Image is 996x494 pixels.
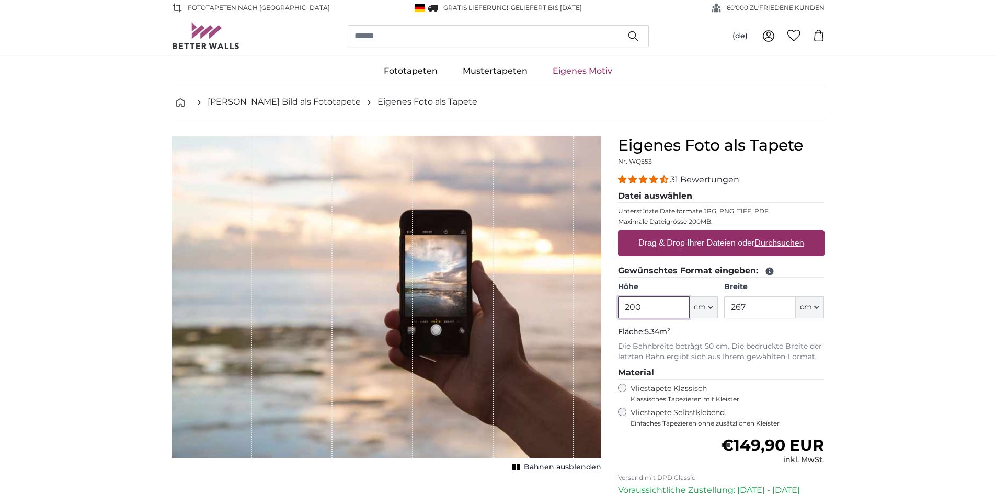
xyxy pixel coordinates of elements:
[618,136,825,155] h1: Eigenes Foto als Tapete
[443,4,508,12] span: GRATIS Lieferung!
[631,384,816,404] label: Vliestapete Klassisch
[208,96,361,108] a: [PERSON_NAME] Bild als Fototapete
[631,408,825,428] label: Vliestapete Selbstklebend
[727,3,825,13] span: 60'000 ZUFRIEDENE KUNDEN
[618,282,718,292] label: Höhe
[645,327,670,336] span: 5.34m²
[540,58,625,85] a: Eigenes Motiv
[618,341,825,362] p: Die Bahnbreite beträgt 50 cm. Die bedruckte Breite der letzten Bahn ergibt sich aus Ihrem gewählt...
[670,175,739,185] span: 31 Bewertungen
[796,296,824,318] button: cm
[800,302,812,313] span: cm
[618,207,825,215] p: Unterstützte Dateiformate JPG, PNG, TIFF, PDF.
[511,4,582,12] span: Geliefert bis [DATE]
[415,4,425,12] img: Deutschland
[721,435,824,455] span: €149,90 EUR
[524,462,601,473] span: Bahnen ausblenden
[694,302,706,313] span: cm
[618,175,670,185] span: 4.32 stars
[508,4,582,12] span: -
[618,217,825,226] p: Maximale Dateigrösse 200MB.
[724,27,756,45] button: (de)
[172,22,240,49] img: Betterwalls
[721,455,824,465] div: inkl. MwSt.
[377,96,477,108] a: Eigenes Foto als Tapete
[509,460,601,475] button: Bahnen ausblenden
[631,419,825,428] span: Einfaches Tapezieren ohne zusätzlichen Kleister
[618,265,825,278] legend: Gewünschtes Format eingeben:
[618,474,825,482] p: Versand mit DPD Classic
[724,282,824,292] label: Breite
[754,238,804,247] u: Durchsuchen
[618,190,825,203] legend: Datei auswählen
[634,233,808,254] label: Drag & Drop Ihrer Dateien oder
[450,58,540,85] a: Mustertapeten
[618,157,652,165] span: Nr. WQ553
[172,85,825,119] nav: breadcrumbs
[371,58,450,85] a: Fototapeten
[172,136,601,475] div: 1 of 1
[618,327,825,337] p: Fläche:
[690,296,718,318] button: cm
[631,395,816,404] span: Klassisches Tapezieren mit Kleister
[618,366,825,380] legend: Material
[188,3,330,13] span: Fototapeten nach [GEOGRAPHIC_DATA]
